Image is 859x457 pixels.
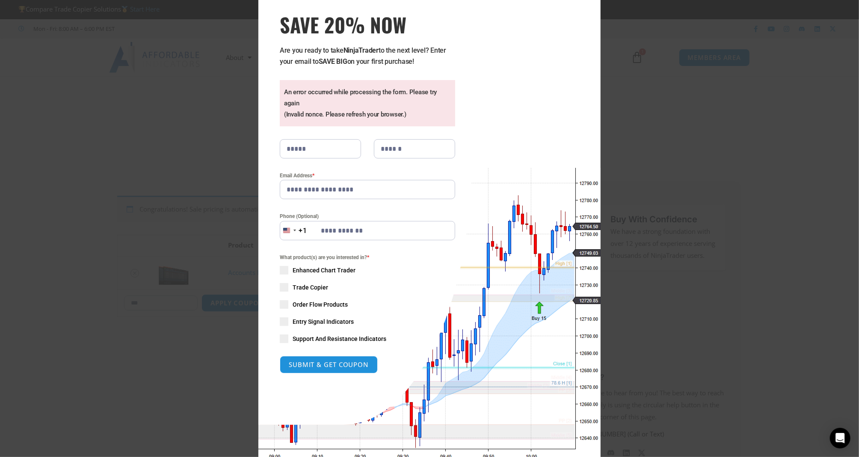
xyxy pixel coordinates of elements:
label: Trade Copier [280,283,455,292]
label: Entry Signal Indicators [280,317,455,326]
label: Enhanced Chart Trader [280,266,455,275]
label: Phone (Optional) [280,212,455,221]
div: +1 [299,225,307,236]
span: Order Flow Products [293,300,348,309]
strong: NinjaTrader [344,46,379,54]
h3: SAVE 20% NOW [280,12,455,36]
div: Open Intercom Messenger [830,428,850,448]
strong: SAVE BIG [319,57,347,66]
label: Support And Resistance Indicators [280,335,455,343]
span: What product(s) are you interested in? [280,253,455,262]
label: Email Address [280,171,455,180]
button: SUBMIT & GET COUPON [280,356,378,373]
span: Entry Signal Indicators [293,317,354,326]
span: Enhanced Chart Trader [293,266,355,275]
p: An error occurred while processing the form. Please try again (Invalid nonce. Please refresh your... [284,87,451,120]
span: Trade Copier [293,283,328,292]
p: Are you ready to take to the next level? Enter your email to on your first purchase! [280,45,455,67]
label: Order Flow Products [280,300,455,309]
button: Selected country [280,221,307,240]
span: Support And Resistance Indicators [293,335,386,343]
